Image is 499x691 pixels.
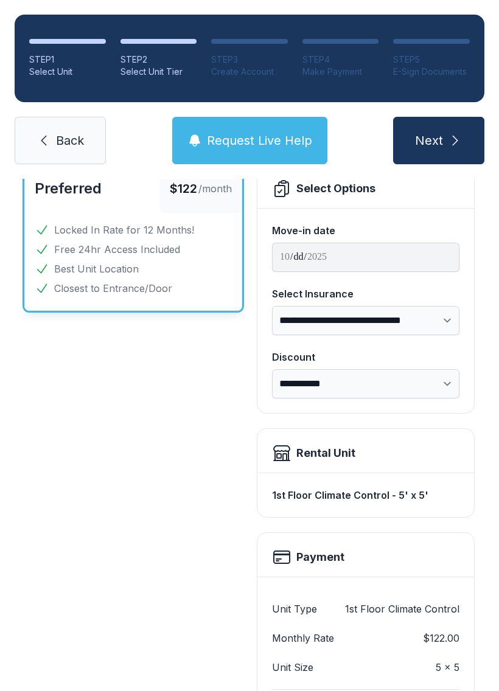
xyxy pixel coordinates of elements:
div: Move-in date [272,223,459,238]
div: STEP 5 [393,54,470,66]
div: Select Insurance [272,286,459,301]
div: Select Unit Tier [120,66,197,78]
dd: 1st Floor Climate Control [345,602,459,616]
span: Locked In Rate for 12 Months! [54,223,194,237]
span: Closest to Entrance/Door [54,281,172,296]
span: Best Unit Location [54,262,139,276]
span: Request Live Help [207,132,312,149]
span: Preferred [35,179,102,197]
select: Discount [272,369,459,398]
dd: 5 x 5 [436,660,459,675]
select: Select Insurance [272,306,459,335]
div: E-Sign Documents [393,66,470,78]
div: STEP 1 [29,54,106,66]
div: Discount [272,350,459,364]
span: Free 24hr Access Included [54,242,180,257]
span: Back [56,132,84,149]
dt: Unit Type [272,602,317,616]
h2: Payment [296,549,344,566]
div: STEP 3 [211,54,288,66]
div: Select Options [296,180,375,197]
div: Select Unit [29,66,106,78]
input: Move-in date [272,243,459,272]
button: Preferred [35,179,102,198]
div: Make Payment [302,66,379,78]
span: /month [198,181,232,196]
span: $122 [170,180,197,197]
dt: Unit Size [272,660,313,675]
dt: Monthly Rate [272,631,334,645]
div: STEP 2 [120,54,197,66]
div: STEP 4 [302,54,379,66]
span: Next [415,132,443,149]
dd: $122.00 [423,631,459,645]
div: Create Account [211,66,288,78]
div: 1st Floor Climate Control - 5' x 5' [272,483,459,507]
div: Rental Unit [296,445,355,462]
